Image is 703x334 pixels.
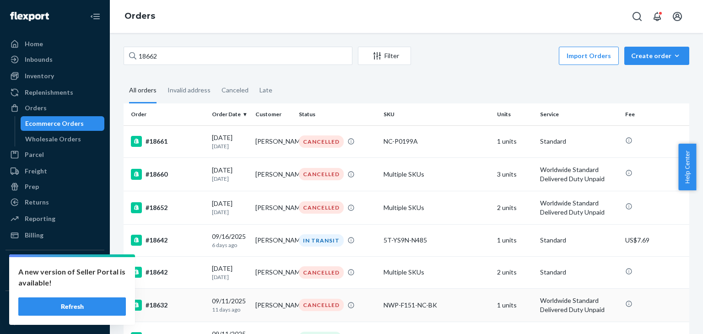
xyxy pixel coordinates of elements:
p: [DATE] [212,208,248,216]
div: #18632 [131,300,205,311]
td: [PERSON_NAME] [252,288,295,322]
div: Late [260,78,272,102]
td: 1 units [493,224,537,256]
button: Filter [358,47,411,65]
div: Returns [25,198,49,207]
div: Create order [631,51,682,60]
div: NWP-F151-NC-BK [384,301,489,310]
ol: breadcrumbs [117,3,162,30]
p: [DATE] [212,175,248,183]
td: Multiple SKUs [380,191,493,224]
p: Worldwide Standard Delivered Duty Unpaid [540,165,617,183]
a: Freight [5,164,104,178]
a: Add Fast Tag [5,317,104,328]
div: Customer [255,110,292,118]
p: 11 days ago [212,306,248,313]
button: Create order [624,47,689,65]
td: [PERSON_NAME] [252,256,295,288]
th: Order Date [208,103,252,125]
td: 2 units [493,256,537,288]
p: 6 days ago [212,241,248,249]
div: [DATE] [212,199,248,216]
div: Replenishments [25,88,73,97]
div: CANCELLED [299,266,344,279]
input: Search orders [124,47,352,65]
a: Home [5,37,104,51]
p: Standard [540,236,617,245]
p: A new version of Seller Portal is available! [18,266,126,288]
div: [DATE] [212,166,248,183]
td: [PERSON_NAME] [252,224,295,256]
img: Flexport logo [10,12,49,21]
a: Orders [124,11,155,21]
div: Wholesale Orders [25,135,81,144]
a: Prep [5,179,104,194]
p: Worldwide Standard Delivered Duty Unpaid [540,296,617,314]
a: Parcel [5,147,104,162]
button: Close Navigation [86,7,104,26]
div: #18642 [131,267,205,278]
td: 3 units [493,157,537,191]
td: [PERSON_NAME] [252,191,295,224]
button: Refresh [18,297,126,316]
div: #18642 [131,235,205,246]
div: Parcel [25,150,44,159]
div: [DATE] [212,264,248,281]
p: [DATE] [212,142,248,150]
th: Units [493,103,537,125]
button: Integrations [5,258,104,272]
th: Order [124,103,208,125]
td: [PERSON_NAME] [252,125,295,157]
div: #18661 [131,136,205,147]
div: NC-P0199A [384,137,489,146]
div: 5T-YS9N-N485 [384,236,489,245]
div: CANCELLED [299,168,344,180]
a: Reporting [5,211,104,226]
a: Ecommerce Orders [21,116,105,131]
td: 1 units [493,125,537,157]
div: Invalid address [168,78,211,102]
div: Billing [25,231,43,240]
div: Prep [25,182,39,191]
button: Help Center [678,144,696,190]
button: Open notifications [648,7,666,26]
div: Orders [25,103,47,113]
div: Reporting [25,214,55,223]
a: Inventory [5,69,104,83]
div: #18652 [131,202,205,213]
td: 2 units [493,191,537,224]
div: CANCELLED [299,201,344,214]
a: Inbounds [5,52,104,67]
p: Worldwide Standard Delivered Duty Unpaid [540,199,617,217]
div: CANCELLED [299,135,344,148]
div: Filter [358,51,411,60]
p: Standard [540,137,617,146]
div: Home [25,39,43,48]
td: Multiple SKUs [380,157,493,191]
a: Returns [5,195,104,210]
div: #18660 [131,169,205,180]
div: IN TRANSIT [299,234,344,247]
div: Inventory [25,71,54,81]
td: US$7.69 [622,224,689,256]
div: Ecommerce Orders [25,119,84,128]
a: Orders [5,101,104,115]
div: All orders [129,78,157,103]
div: CANCELLED [299,299,344,311]
div: 09/11/2025 [212,296,248,313]
div: Inbounds [25,55,53,64]
a: Replenishments [5,85,104,100]
p: Standard [540,268,617,277]
button: Open account menu [668,7,687,26]
button: Open Search Box [628,7,646,26]
div: Freight [25,167,47,176]
a: Wholesale Orders [21,132,105,146]
button: Fast Tags [5,298,104,313]
td: Multiple SKUs [380,256,493,288]
td: [PERSON_NAME] [252,157,295,191]
a: Billing [5,228,104,242]
p: [DATE] [212,273,248,281]
div: Canceled [222,78,249,102]
th: Fee [622,103,689,125]
div: [DATE] [212,133,248,150]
